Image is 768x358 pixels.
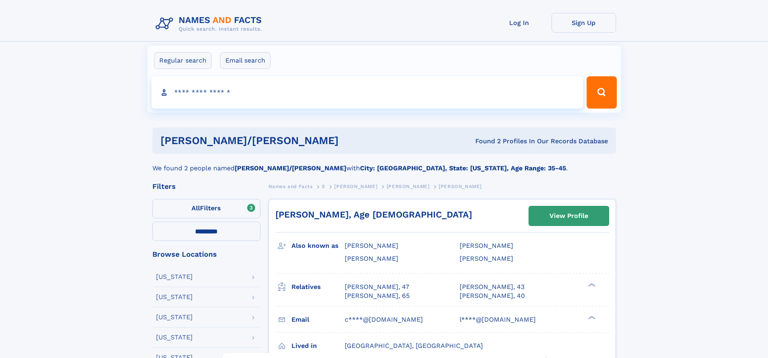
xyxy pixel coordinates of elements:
a: [PERSON_NAME], 65 [345,291,410,300]
h3: Email [291,313,345,327]
div: ❯ [586,282,596,287]
b: [PERSON_NAME]/[PERSON_NAME] [235,164,346,172]
div: View Profile [549,207,588,225]
span: All [191,204,200,212]
label: Regular search [154,52,212,69]
a: [PERSON_NAME], 47 [345,283,409,291]
label: Email search [220,52,271,69]
div: We found 2 people named with . [152,154,616,173]
h3: Lived in [291,339,345,353]
div: [US_STATE] [156,294,193,300]
div: ❯ [586,315,596,320]
a: Sign Up [552,13,616,33]
a: [PERSON_NAME], Age [DEMOGRAPHIC_DATA] [275,209,472,220]
img: Logo Names and Facts [152,13,268,35]
div: [US_STATE] [156,274,193,280]
a: S [322,181,325,191]
a: Log In [487,13,552,33]
div: Found 2 Profiles In Our Records Database [407,137,608,146]
label: Filters [152,199,260,218]
span: [PERSON_NAME] [439,184,482,189]
span: [PERSON_NAME] [334,184,377,189]
div: Browse Locations [152,251,260,258]
b: City: [GEOGRAPHIC_DATA], State: [US_STATE], Age Range: 35-45 [360,164,566,172]
a: [PERSON_NAME], 43 [460,283,524,291]
span: [GEOGRAPHIC_DATA], [GEOGRAPHIC_DATA] [345,342,483,350]
span: S [322,184,325,189]
span: [PERSON_NAME] [460,242,513,249]
a: [PERSON_NAME] [387,181,430,191]
span: [PERSON_NAME] [460,255,513,262]
a: View Profile [529,206,609,226]
a: [PERSON_NAME], 40 [460,291,525,300]
a: Names and Facts [268,181,313,191]
div: [US_STATE] [156,334,193,341]
a: [PERSON_NAME] [334,181,377,191]
h1: [PERSON_NAME]/[PERSON_NAME] [160,136,407,146]
h3: Relatives [291,280,345,294]
div: [US_STATE] [156,314,193,320]
button: Search Button [587,76,616,109]
span: [PERSON_NAME] [345,255,398,262]
span: [PERSON_NAME] [387,184,430,189]
h3: Also known as [291,239,345,253]
div: Filters [152,183,260,190]
span: [PERSON_NAME] [345,242,398,249]
input: search input [152,76,583,109]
